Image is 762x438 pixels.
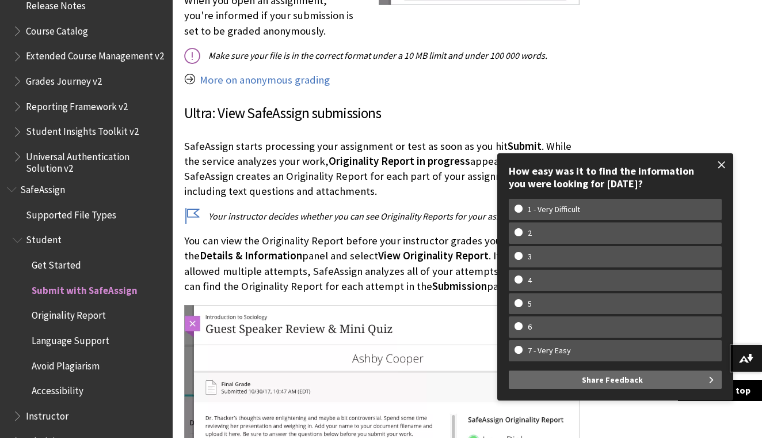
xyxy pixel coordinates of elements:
w-span: 7 - Very Easy [515,346,584,356]
span: Submission [432,280,487,293]
w-span: 1 - Very Difficult [515,205,593,214]
div: How easy was it to find the information you were looking for [DATE]? [509,165,722,190]
p: SafeAssign starts processing your assignment or test as soon as you hit . While the service analy... [184,139,580,199]
a: More on anonymous grading [200,73,330,87]
span: Reporting Framework v2 [26,97,128,112]
span: Avoid Plagiarism [32,356,100,372]
span: Instructor [26,406,68,422]
w-span: 4 [515,275,545,285]
span: Universal Authentication Solution v2 [26,147,165,174]
span: Language Support [32,331,109,346]
h3: Ultra: View SafeAssign submissions [184,103,580,124]
span: Accessibility [32,382,83,397]
span: View Originality Report [378,249,489,262]
button: Share Feedback [509,371,722,389]
span: SafeAssign [20,180,65,195]
span: Share Feedback [582,371,643,389]
span: Originality Report [32,306,106,322]
span: Submit with SafeAssign [32,281,138,296]
span: Grades Journey v2 [26,71,102,87]
span: Originality Report in progress [329,154,470,168]
span: Student [26,231,62,246]
p: Your instructor decides whether you can see Originality Reports for your assignment attempt. [184,210,580,222]
w-span: 3 [515,252,545,262]
span: Course Catalog [26,21,88,37]
span: Get Started [32,255,81,271]
w-span: 2 [515,228,545,238]
w-span: 6 [515,322,545,332]
span: Extended Course Management v2 [26,47,164,62]
w-span: 5 [515,299,545,309]
span: Student Insights Toolkit v2 [26,122,139,138]
span: Details & Information [200,249,302,262]
span: Supported File Types [26,205,116,221]
p: Make sure your file is in the correct format under a 10 MB limit and under 100 000 words. [184,49,580,62]
span: Submit [508,139,542,153]
p: You can view the Originality Report before your instructor grades your attempt. Open the panel an... [184,233,580,294]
